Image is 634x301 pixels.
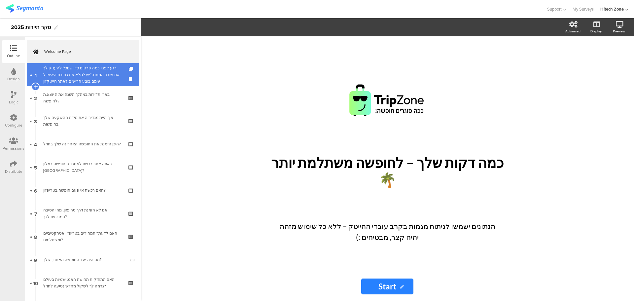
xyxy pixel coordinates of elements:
p: יהיה קצר, מבטיחים :) [272,232,503,243]
div: Permissions [3,145,24,151]
div: האם התחזקות תחושת האנטישמיות בעולם גרמה לך לשקול מחדש נסיעה לחו"ל? [43,276,122,289]
span: 6 [34,187,37,194]
i: Delete [129,76,134,82]
div: באיזה אתר רכשת לאחרונה חופשה במלון בישראל? [43,161,122,174]
div: Outline [7,53,20,59]
div: רגע לפני, כמה פרטים כדי שנוכל להעניק לך את שובר המתנה*יש למלא את כתובת האימייל עימם בוצע הרישום ל... [43,65,122,85]
span: 4 [34,140,37,148]
span: 8 [34,233,37,240]
div: האם לדעתך המחירים בטריפזון אטרקטיביים ומשתלמים? [43,230,122,243]
span: 2 [34,94,37,101]
a: 7 אם לא הזמנת דרך טריפזון, מהי הסיבה המרכזית לכך? [27,202,139,225]
a: 5 באיזה אתר רכשת לאחרונה חופשה במלון [GEOGRAPHIC_DATA]? [27,156,139,179]
a: 1 רגע לפני, כמה פרטים כדי שנוכל להעניק לך את שובר המתנה*יש למלא את כתובת האימייל עימם בוצע הרישום... [27,63,139,86]
a: 2 באיזו תדירות במהלך השנה את.ה יוצא.ת לחופשה? [27,86,139,109]
p: הנתונים ישמשו לניתוח מגמות בקרב עובדי ההייטק – ללא כל שימוש מזהה [272,221,503,232]
div: סקר תיירות 2025 [11,22,51,33]
img: segmanta logo [6,4,43,13]
div: Advanced [565,29,581,34]
div: אם לא הזמנת דרך טריפזון, מהי הסיבה המרכזית לכך? [43,207,122,220]
input: Start [361,279,413,294]
div: Hitech Zone [600,6,624,12]
div: Display [590,29,602,34]
div: Design [7,76,20,82]
div: Logic [9,99,18,105]
div: Preview [613,29,625,34]
div: באיזו תדירות במהלך השנה את.ה יוצא.ת לחופשה? [43,91,122,104]
a: 9 מה היה יעד החופשה האחרון שלך? [27,248,139,271]
a: 3 איך היית מגדיר.ה את מידת ההשקעה שלך בחופשות [27,109,139,132]
span: 3 [34,117,37,125]
div: האם רכשת אי פעם חופשה בטריפזון? [43,187,122,194]
a: 6 האם רכשת אי פעם חופשה בטריפזון? [27,179,139,202]
span: Support [547,6,562,12]
div: היכן הזמנת את החופשה האחרונה שלך בחו"ל? [43,141,122,147]
span: 9 [34,256,37,263]
span: 1 [35,71,37,78]
p: כמה דקות שלך – לחופשה משתלמת יותר 🌴 [265,154,510,188]
a: Welcome Page [27,40,139,63]
div: Distribute [5,169,22,174]
a: 4 היכן הזמנת את החופשה האחרונה שלך בחו"ל? [27,132,139,156]
a: 8 האם לדעתך המחירים בטריפזון אטרקטיביים ומשתלמים? [27,225,139,248]
div: מה היה יעד החופשה האחרון שלך? [43,256,125,263]
div: Configure [5,122,22,128]
span: Welcome Page [44,48,129,55]
i: Duplicate [129,67,134,71]
div: איך היית מגדיר.ה את מידת ההשקעה שלך בחופשות [43,114,122,128]
span: 5 [34,164,37,171]
span: 10 [33,279,38,286]
a: 10 האם התחזקות תחושת האנטישמיות בעולם גרמה לך לשקול מחדש נסיעה לחו"ל? [27,271,139,294]
span: 7 [34,210,37,217]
